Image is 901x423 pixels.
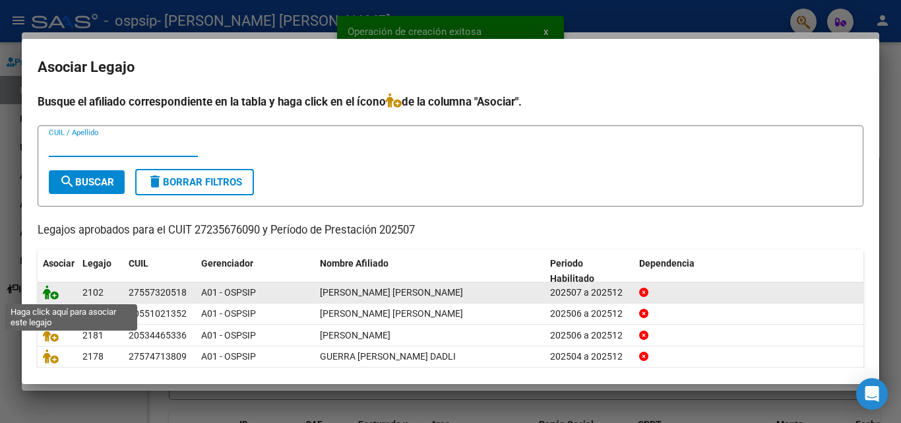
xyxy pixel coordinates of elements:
span: Legajo [82,258,111,269]
span: Gerenciador [201,258,253,269]
span: A01 - OSPSIP [201,351,256,362]
span: Dependencia [639,258,695,269]
span: 2204 [82,308,104,319]
div: 27574713809 [129,349,187,364]
div: 20534465336 [129,328,187,343]
span: A01 - OSPSIP [201,287,256,298]
button: Borrar Filtros [135,169,254,195]
datatable-header-cell: Gerenciador [196,249,315,293]
div: 202506 a 202512 [550,328,629,343]
span: CUIL [129,258,148,269]
mat-icon: search [59,174,75,189]
div: 27557320518 [129,285,187,300]
span: Buscar [59,176,114,188]
h2: Asociar Legajo [38,55,863,80]
button: Buscar [49,170,125,194]
span: ROSLER PACHAO SANTINO MATEO [320,308,463,319]
span: Nombre Afiliado [320,258,388,269]
h4: Busque el afiliado correspondiente en la tabla y haga click en el ícono de la columna "Asociar". [38,93,863,110]
div: 20551021352 [129,306,187,321]
datatable-header-cell: Legajo [77,249,123,293]
datatable-header-cell: CUIL [123,249,196,293]
span: 2102 [82,287,104,298]
p: Legajos aprobados para el CUIT 27235676090 y Período de Prestación 202507 [38,222,863,239]
div: 202506 a 202512 [550,306,629,321]
div: Open Intercom Messenger [856,378,888,410]
span: A01 - OSPSIP [201,330,256,341]
span: 2178 [82,351,104,362]
datatable-header-cell: Asociar [38,249,77,293]
span: Periodo Habilitado [550,258,594,284]
datatable-header-cell: Dependencia [634,249,864,293]
div: 202507 a 202512 [550,285,629,300]
mat-icon: delete [147,174,163,189]
span: GUERRA OÑA EVANGELINA DADLI [320,351,456,362]
datatable-header-cell: Nombre Afiliado [315,249,545,293]
span: DOMINGUEZ TOLOZA JOAQUIN [320,330,390,341]
div: 202504 a 202512 [550,349,629,364]
span: GAUNA ALEGRE SOFIA MICAELA [320,287,463,298]
span: Borrar Filtros [147,176,242,188]
datatable-header-cell: Periodo Habilitado [545,249,634,293]
span: Asociar [43,258,75,269]
span: 2181 [82,330,104,341]
span: A01 - OSPSIP [201,308,256,319]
